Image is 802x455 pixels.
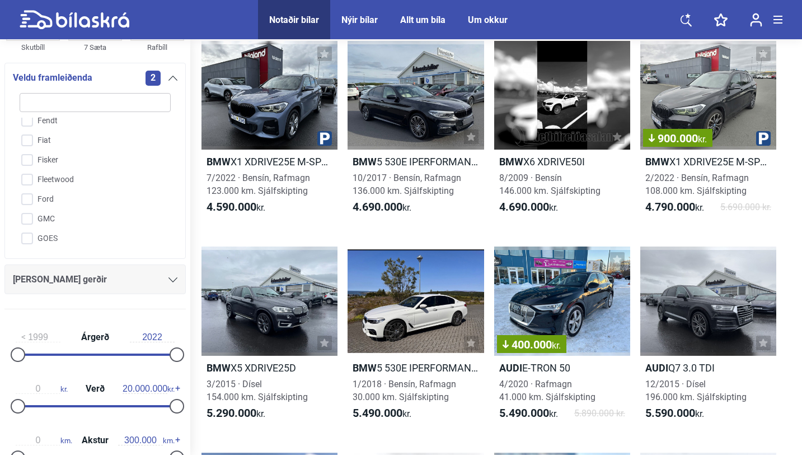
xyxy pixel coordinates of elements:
[645,201,704,214] span: kr.
[353,173,461,196] span: 10/2017 · Bensín, Rafmagn 136.000 km. Sjálfskipting
[130,41,184,54] div: Rafbíll
[499,156,523,168] b: BMW
[750,13,762,27] img: user-login.svg
[645,379,747,402] span: 12/2015 · Dísel 196.000 km. Sjálfskipting
[6,41,60,54] div: Skutbíll
[499,200,549,213] b: 4.690.000
[353,362,377,374] b: BMW
[16,384,68,394] span: kr.
[353,379,456,402] span: 1/2018 · Bensín, Rafmagn 30.000 km. Sjálfskipting
[79,436,111,445] span: Akstur
[16,435,72,445] span: km.
[494,361,630,374] h2: E-TRON 50
[68,41,122,54] div: 7 Sæta
[503,339,561,350] span: 400.000
[78,333,112,342] span: Árgerð
[13,70,92,86] span: Veldu framleiðenda
[123,384,175,394] span: kr.
[552,340,561,351] span: kr.
[640,41,776,225] a: 900.000kr.BMWX1 XDRIVE25E M-SPORTPAKKI2/2022 · Bensín, Rafmagn108.000 km. Sjálfskipting4.790.000k...
[207,200,256,213] b: 4.590.000
[317,131,332,146] img: parking.png
[720,201,771,214] span: 5.690.000 kr.
[353,200,402,213] b: 4.690.000
[348,361,484,374] h2: 5 530E IPERFORMANCE
[494,155,630,168] h2: X6 XDRIVE50I
[201,155,337,168] h2: X1 XDRIVE25E M-SPORT PHEV
[348,41,484,225] a: BMW5 530E IPERFORMANCE M-TECH10/2017 · Bensín, Rafmagn136.000 km. Sjálfskipting4.690.000kr.
[207,407,265,420] span: kr.
[494,41,630,225] a: BMWX6 XDRIVE50I8/2009 · Bensín146.000 km. Sjálfskipting4.690.000kr.
[499,407,558,420] span: kr.
[353,407,411,420] span: kr.
[353,406,402,420] b: 5.490.000
[649,133,707,144] span: 900.000
[118,435,175,445] span: km.
[269,15,319,25] a: Notaðir bílar
[341,15,378,25] a: Nýir bílar
[640,247,776,430] a: AudiQ7 3.0 TDI12/2015 · Dísel196.000 km. Sjálfskipting5.590.000kr.
[645,200,695,213] b: 4.790.000
[468,15,508,25] a: Um okkur
[499,173,601,196] span: 8/2009 · Bensín 146.000 km. Sjálfskipting
[645,173,749,196] span: 2/2022 · Bensín, Rafmagn 108.000 km. Sjálfskipting
[207,406,256,420] b: 5.290.000
[83,384,107,393] span: Verð
[645,156,669,168] b: BMW
[207,379,308,402] span: 3/2015 · Dísel 154.000 km. Sjálfskipting
[698,134,707,145] span: kr.
[574,407,625,420] span: 5.890.000 kr.
[146,71,161,86] span: 2
[499,201,558,214] span: kr.
[499,362,522,374] b: Audi
[353,201,411,214] span: kr.
[13,272,107,287] span: [PERSON_NAME] gerðir
[645,362,668,374] b: Audi
[207,173,310,196] span: 7/2022 · Bensín, Rafmagn 123.000 km. Sjálfskipting
[494,247,630,430] a: 400.000kr.AudiE-TRON 504/2020 · Rafmagn41.000 km. Sjálfskipting5.490.000kr.5.890.000 kr.
[353,156,377,168] b: BMW
[201,41,337,225] a: BMWX1 XDRIVE25E M-SPORT PHEV7/2022 · Bensín, Rafmagn123.000 km. Sjálfskipting4.590.000kr.
[400,15,445,25] a: Allt um bíla
[640,361,776,374] h2: Q7 3.0 TDI
[499,406,549,420] b: 5.490.000
[499,379,595,402] span: 4/2020 · Rafmagn 41.000 km. Sjálfskipting
[645,407,704,420] span: kr.
[207,362,231,374] b: BMW
[756,131,771,146] img: parking.png
[348,155,484,168] h2: 5 530E IPERFORMANCE M-TECH
[207,201,265,214] span: kr.
[640,155,776,168] h2: X1 XDRIVE25E M-SPORTPAKKI
[645,406,695,420] b: 5.590.000
[348,247,484,430] a: BMW5 530E IPERFORMANCE1/2018 · Bensín, Rafmagn30.000 km. Sjálfskipting5.490.000kr.
[207,156,231,168] b: BMW
[201,361,337,374] h2: X5 XDRIVE25D
[201,247,337,430] a: BMWX5 XDRIVE25D3/2015 · Dísel154.000 km. Sjálfskipting5.290.000kr.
